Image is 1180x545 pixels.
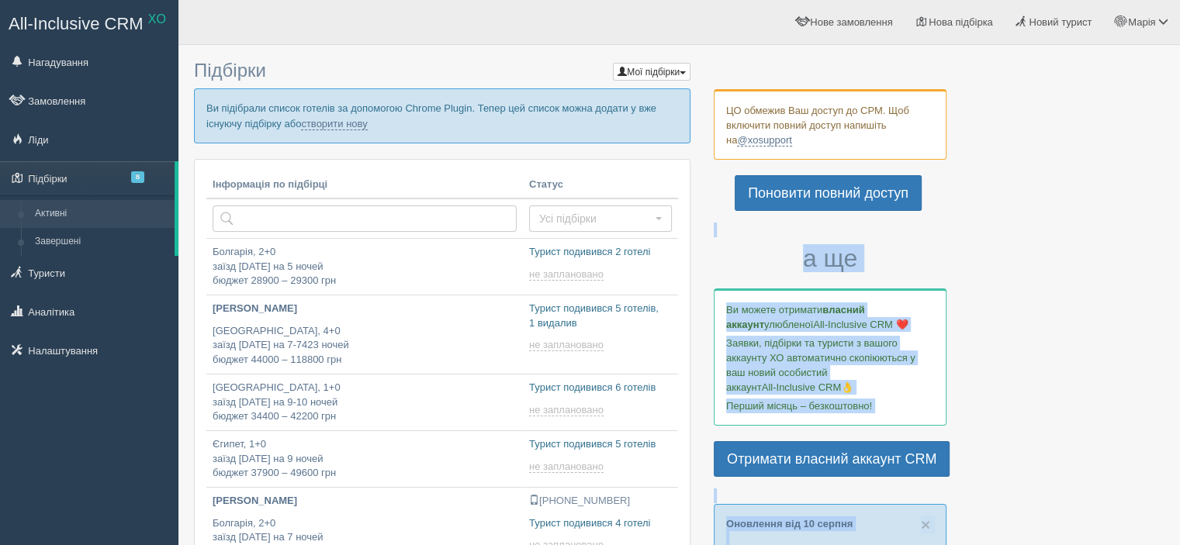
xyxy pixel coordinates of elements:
h3: а ще [714,245,946,272]
span: не заплановано [529,460,604,473]
p: Турист подивився 4 готелі [529,516,672,531]
a: не заплановано [529,339,607,351]
p: Єгипет, 1+0 заїзд [DATE] на 9 ночей бюджет 37900 – 49600 грн [213,437,517,481]
span: All-Inclusive CRM👌 [762,381,854,393]
button: Усі підбірки [529,205,672,232]
span: All-Inclusive CRM ❤️ [813,319,908,330]
span: Підбірки [194,60,266,81]
button: Close [921,516,930,533]
p: Турист подивився 6 готелів [529,381,672,395]
p: Болгарія, 2+0 заїзд [DATE] на 5 ночей бюджет 28900 – 29300 грн [213,245,517,288]
span: Нове замовлення [810,16,892,28]
p: Заявки, підбірки та туристи з вашого аккаунту ХО автоматично скопіюються у ваш новий особистий ак... [726,336,934,395]
span: не заплановано [529,339,604,351]
a: не заплановано [529,404,607,416]
span: Новий турист [1029,16,1092,28]
span: Марія [1128,16,1155,28]
span: × [921,516,930,533]
p: [GEOGRAPHIC_DATA], 4+0 заїзд [DATE] на 7-7423 ночей бюджет 44000 – 118800 грн [213,324,517,367]
span: не заплановано [529,268,604,281]
button: Мої підбірки [613,63,690,81]
span: не заплановано [529,404,604,416]
a: Активні [28,200,175,228]
p: Турист подивився 5 готелів [529,437,672,452]
b: власний аккаунт [726,304,865,330]
a: [PERSON_NAME] [GEOGRAPHIC_DATA], 4+0заїзд [DATE] на 7-7423 ночейбюджет 44000 – 118800 грн [206,295,523,374]
p: Турист подивився 5 готелів, 1 видалив [529,302,672,330]
p: Перший місяць – безкоштовно! [726,398,934,413]
th: Інформація по підбірці [206,171,523,199]
input: Пошук за країною або туристом [213,205,517,232]
a: All-Inclusive CRM XO [1,1,178,43]
p: Ви можете отримати улюбленої [726,302,934,332]
a: Завершені [28,228,175,256]
p: Ви підібрали список готелів за допомогою Chrome Plugin. Тепер цей список можна додати у вже існую... [194,88,690,143]
a: не заплановано [529,460,607,473]
th: Статус [523,171,678,199]
span: Нова підбірка [929,16,993,28]
span: Усі підбірки [539,211,652,226]
a: Єгипет, 1+0заїзд [DATE] на 9 ночейбюджет 37900 – 49600 грн [206,431,523,487]
a: не заплановано [529,268,607,281]
a: створити нову [301,118,367,130]
p: [PERSON_NAME] [213,302,517,316]
div: ЦО обмежив Ваш доступ до СРМ. Щоб включити повний доступ напишіть на [714,89,946,160]
p: [PERSON_NAME] [213,494,517,509]
sup: XO [148,12,166,26]
a: Поновити повний доступ [735,175,922,211]
p: [PHONE_NUMBER] [529,494,672,509]
span: All-Inclusive CRM [9,14,144,33]
a: Оновлення від 10 серпня [726,518,853,529]
a: [GEOGRAPHIC_DATA], 1+0заїзд [DATE] на 9-10 ночейбюджет 34400 – 42200 грн [206,374,523,430]
p: Турист подивився 2 готелі [529,245,672,260]
a: Болгарія, 2+0заїзд [DATE] на 5 ночейбюджет 28900 – 29300 грн [206,239,523,295]
span: 8 [131,171,144,183]
a: Отримати власний аккаунт CRM [714,441,950,477]
a: @xosupport [737,134,791,147]
p: [GEOGRAPHIC_DATA], 1+0 заїзд [DATE] на 9-10 ночей бюджет 34400 – 42200 грн [213,381,517,424]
